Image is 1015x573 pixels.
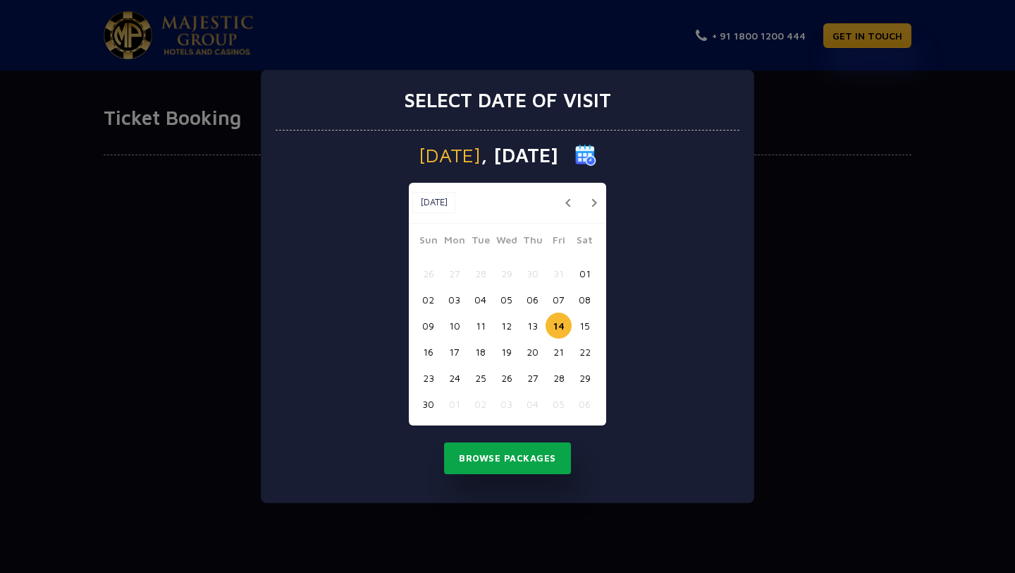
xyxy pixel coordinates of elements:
[493,339,519,365] button: 19
[441,365,467,391] button: 24
[415,286,441,313] button: 02
[467,365,493,391] button: 25
[572,232,598,252] span: Sat
[415,391,441,417] button: 30
[519,286,546,313] button: 06
[415,260,441,286] button: 26
[467,313,493,339] button: 11
[467,232,493,252] span: Tue
[572,391,598,417] button: 06
[444,442,571,475] button: Browse Packages
[493,391,519,417] button: 03
[572,313,598,339] button: 15
[441,391,467,417] button: 01
[441,313,467,339] button: 10
[519,391,546,417] button: 04
[546,232,572,252] span: Fri
[493,365,519,391] button: 26
[467,260,493,286] button: 28
[415,232,441,252] span: Sun
[441,232,467,252] span: Mon
[546,286,572,313] button: 07
[419,145,481,165] span: [DATE]
[412,192,455,213] button: [DATE]
[546,313,572,339] button: 14
[467,339,493,365] button: 18
[519,339,546,365] button: 20
[519,365,546,391] button: 27
[493,232,519,252] span: Wed
[546,260,572,286] button: 31
[546,365,572,391] button: 28
[441,286,467,313] button: 03
[493,260,519,286] button: 29
[467,286,493,313] button: 04
[519,260,546,286] button: 30
[519,313,546,339] button: 13
[467,391,493,417] button: 02
[493,286,519,313] button: 05
[441,260,467,286] button: 27
[572,286,598,313] button: 08
[572,365,598,391] button: 29
[575,145,596,166] img: calender icon
[415,313,441,339] button: 09
[481,145,558,165] span: , [DATE]
[415,339,441,365] button: 16
[519,232,546,252] span: Thu
[546,339,572,365] button: 21
[415,365,441,391] button: 23
[572,260,598,286] button: 01
[404,88,611,112] h3: Select date of visit
[441,339,467,365] button: 17
[572,339,598,365] button: 22
[493,313,519,339] button: 12
[546,391,572,417] button: 05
